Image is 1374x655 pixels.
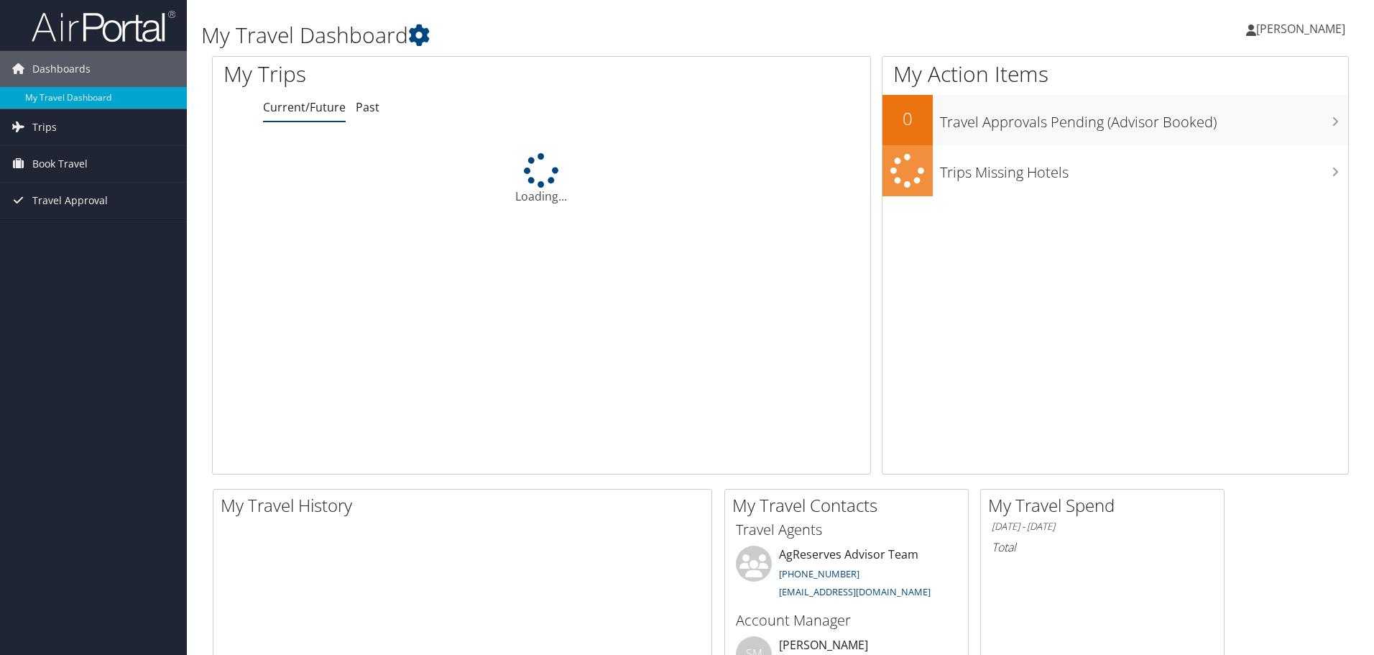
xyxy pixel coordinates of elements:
[732,493,968,518] h2: My Travel Contacts
[32,146,88,182] span: Book Travel
[32,183,108,219] span: Travel Approval
[223,59,586,89] h1: My Trips
[992,539,1213,555] h6: Total
[882,95,1348,145] a: 0Travel Approvals Pending (Advisor Booked)
[882,59,1348,89] h1: My Action Items
[729,546,964,605] li: AgReserves Advisor Team
[263,99,346,115] a: Current/Future
[356,99,379,115] a: Past
[736,610,957,631] h3: Account Manager
[992,520,1213,533] h6: [DATE] - [DATE]
[940,155,1348,183] h3: Trips Missing Hotels
[779,585,931,598] a: [EMAIL_ADDRESS][DOMAIN_NAME]
[32,9,175,43] img: airportal-logo.png
[213,153,870,205] div: Loading...
[32,109,57,145] span: Trips
[1246,7,1360,50] a: [PERSON_NAME]
[221,493,711,518] h2: My Travel History
[988,493,1224,518] h2: My Travel Spend
[32,51,91,87] span: Dashboards
[201,20,974,50] h1: My Travel Dashboard
[882,106,933,131] h2: 0
[940,105,1348,132] h3: Travel Approvals Pending (Advisor Booked)
[882,145,1348,196] a: Trips Missing Hotels
[736,520,957,540] h3: Travel Agents
[1256,21,1345,37] span: [PERSON_NAME]
[779,567,859,580] a: [PHONE_NUMBER]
